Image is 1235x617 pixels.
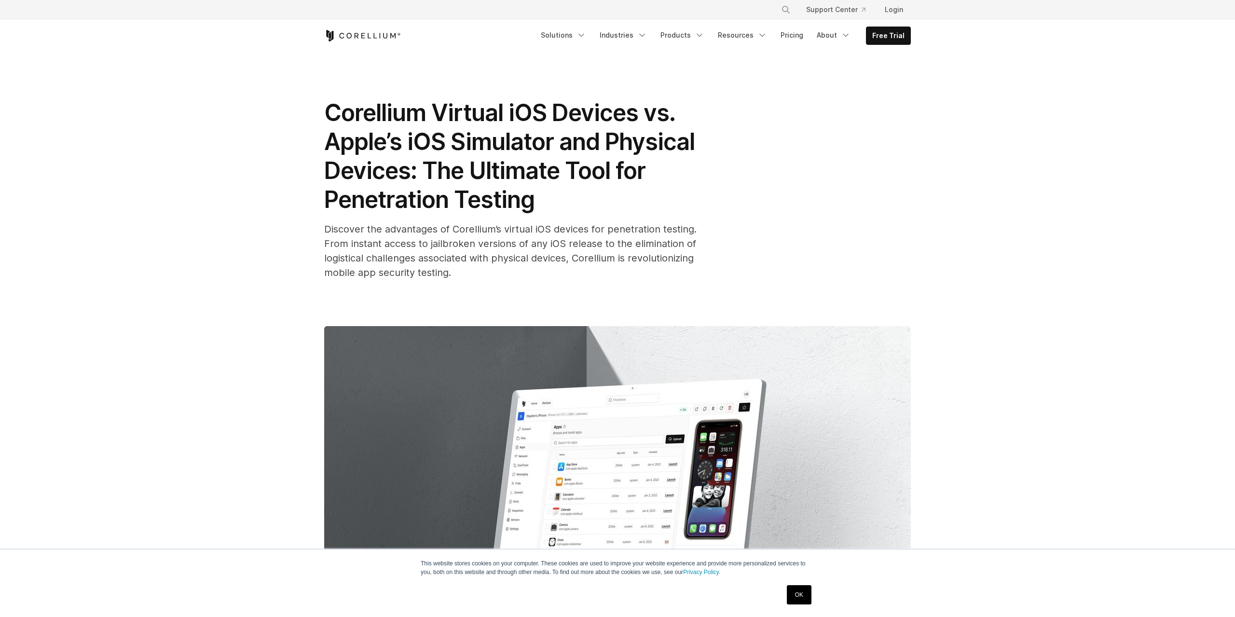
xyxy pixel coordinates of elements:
a: Pricing [775,27,809,44]
a: Login [877,1,911,18]
a: Industries [594,27,653,44]
a: Privacy Policy. [683,569,720,576]
a: Support Center [798,1,873,18]
span: Discover the advantages of Corellium’s virtual iOS devices for penetration testing. From instant ... [324,223,697,278]
div: Navigation Menu [535,27,911,45]
a: Corellium Home [324,30,401,41]
a: About [811,27,856,44]
a: Free Trial [866,27,910,44]
a: Solutions [535,27,592,44]
p: This website stores cookies on your computer. These cookies are used to improve your website expe... [421,559,814,576]
span: Corellium Virtual iOS Devices vs. Apple’s iOS Simulator and Physical Devices: The Ultimate Tool f... [324,98,695,214]
button: Search [777,1,795,18]
a: Resources [712,27,773,44]
a: Products [655,27,710,44]
div: Navigation Menu [769,1,911,18]
a: OK [787,585,811,604]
